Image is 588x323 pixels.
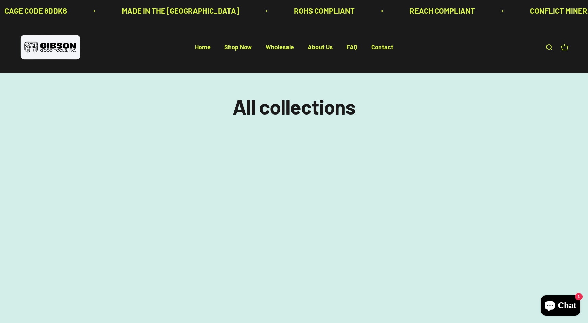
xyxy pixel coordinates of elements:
a: About Us [308,44,333,51]
h1: All collections [20,95,568,118]
p: REACH COMPLIANT [372,5,437,17]
p: ROHS COMPLIANT [256,5,317,17]
a: FAQ [346,44,357,51]
a: Contact [371,44,393,51]
p: MADE IN THE [GEOGRAPHIC_DATA] [84,5,201,17]
inbox-online-store-chat: Shopify online store chat [539,295,583,318]
a: Home [195,44,211,51]
a: Shop Now [224,44,252,51]
p: CONFLICT MINERALS FREE [492,5,583,17]
a: Wholesale [266,44,294,51]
